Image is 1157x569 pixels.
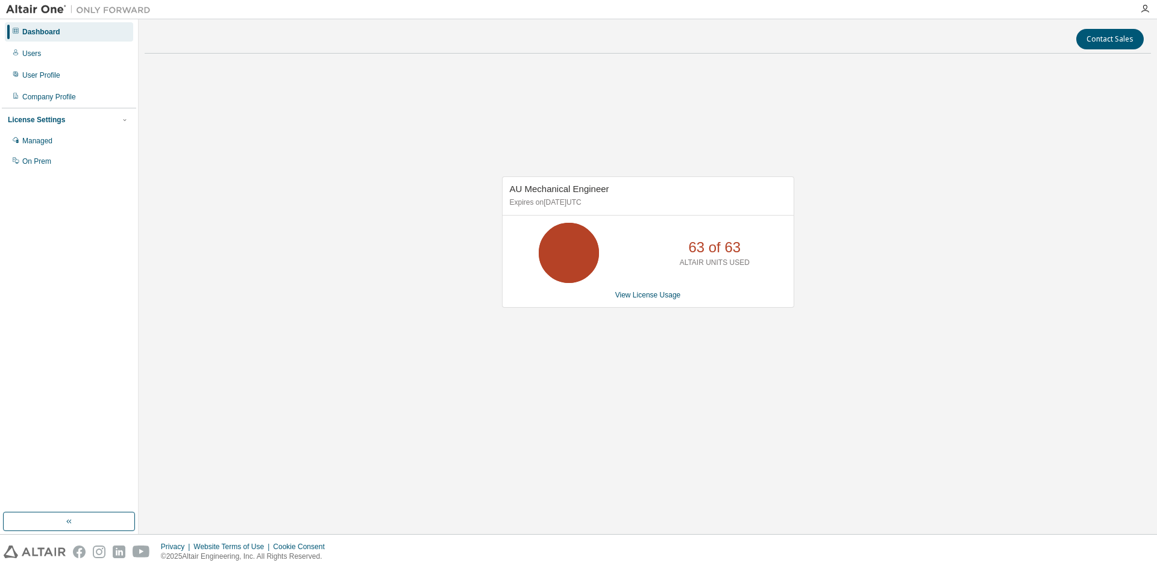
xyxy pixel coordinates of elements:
p: Expires on [DATE] UTC [510,197,783,208]
div: Managed [22,136,52,146]
div: On Prem [22,157,51,166]
img: facebook.svg [73,546,86,558]
img: linkedin.svg [113,546,125,558]
div: Website Terms of Use [193,542,273,552]
div: Cookie Consent [273,542,331,552]
p: ALTAIR UNITS USED [680,258,750,268]
a: View License Usage [615,291,681,299]
div: Users [22,49,41,58]
p: 63 of 63 [688,237,741,258]
img: Altair One [6,4,157,16]
p: © 2025 Altair Engineering, Inc. All Rights Reserved. [161,552,332,562]
div: Company Profile [22,92,76,102]
img: instagram.svg [93,546,105,558]
div: Dashboard [22,27,60,37]
img: altair_logo.svg [4,546,66,558]
div: License Settings [8,115,65,125]
span: AU Mechanical Engineer [510,184,609,194]
img: youtube.svg [133,546,150,558]
button: Contact Sales [1076,29,1144,49]
div: Privacy [161,542,193,552]
div: User Profile [22,70,60,80]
